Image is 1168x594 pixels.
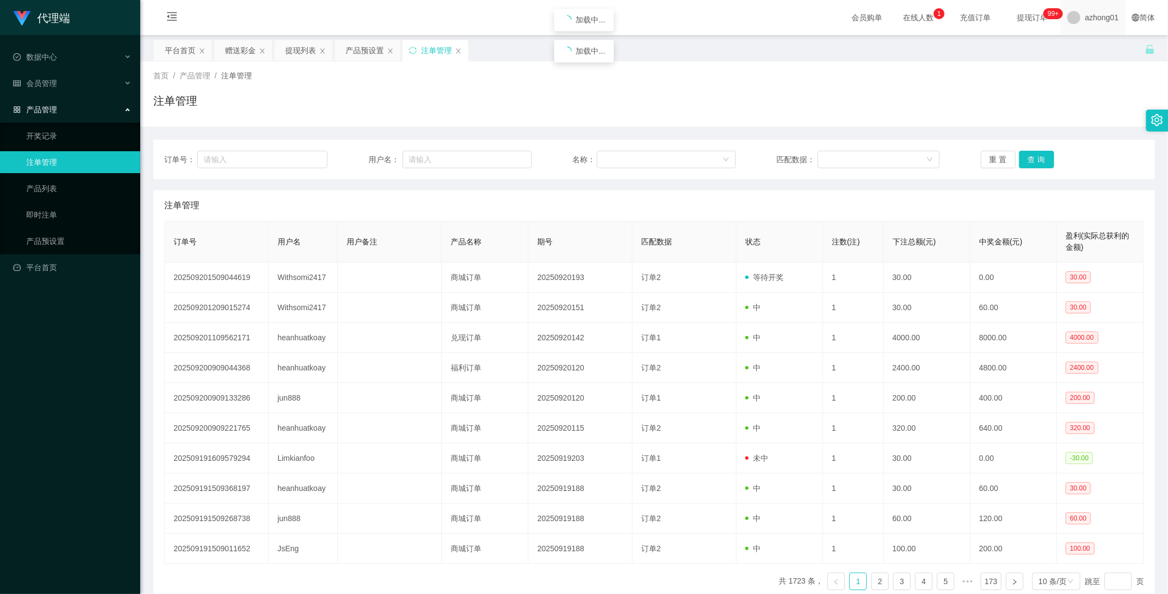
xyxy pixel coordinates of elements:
i: 图标: down [1067,578,1074,586]
td: 1 [823,443,884,473]
div: 赠送彩金 [225,40,256,61]
i: 图标: global [1132,14,1140,21]
span: 首页 [153,71,169,80]
span: 期号 [537,237,553,246]
span: 订单1 [641,454,661,462]
i: 图标: menu-fold [153,1,191,36]
li: 向后 5 页 [959,573,976,590]
span: 订单1 [641,393,661,402]
span: 注单管理 [164,199,199,212]
i: 图标: check-circle-o [13,53,21,61]
a: 开奖记录 [26,125,131,147]
span: 订单2 [641,484,661,493]
li: 1 [849,573,867,590]
td: 60.00 [970,473,1057,504]
i: 图标: close [259,48,266,54]
span: 充值订单 [954,14,996,21]
td: 商城订单 [442,443,528,473]
a: 173 [981,573,1000,590]
td: 1 [823,383,884,413]
li: 2 [871,573,889,590]
td: 4800.00 [970,353,1057,383]
div: 平台首页 [165,40,195,61]
i: 图标: close [319,48,326,54]
td: 20250920120 [528,353,632,383]
input: 请输入 [402,151,532,168]
span: 在线人数 [897,14,939,21]
td: 202509201509044619 [165,262,269,293]
td: 30.00 [884,443,970,473]
i: 图标: close [199,48,205,54]
div: 产品预设置 [346,40,384,61]
a: 图标: dashboard平台首页 [13,256,131,278]
button: 查 询 [1019,151,1054,168]
td: 200.00 [884,383,970,413]
span: 匹配数据： [776,154,818,165]
span: 订单2 [641,424,661,432]
i: 图标: down [927,156,933,164]
a: 注单管理 [26,151,131,173]
td: 100.00 [884,534,970,564]
span: 产品名称 [451,237,481,246]
span: 60.00 [1066,512,1091,524]
span: 加载中... [576,47,606,55]
td: 福利订单 [442,353,528,383]
span: 中 [745,333,761,342]
span: 订单2 [641,544,661,553]
td: 商城订单 [442,473,528,504]
span: 提现订单 [1011,14,1053,21]
td: 20250919188 [528,504,632,534]
td: 60.00 [970,293,1057,323]
li: 下一页 [1006,573,1023,590]
div: 10 条/页 [1039,573,1067,590]
a: 3 [894,573,910,590]
span: 订单2 [641,514,661,523]
a: 即时注单 [26,204,131,226]
h1: 注单管理 [153,93,197,109]
i: 图标: unlock [1145,44,1155,54]
span: 中奖金额(元) [979,237,1022,246]
td: 202509191509368197 [165,473,269,504]
input: 请输入 [197,151,327,168]
td: 商城订单 [442,534,528,564]
span: 订单2 [641,303,661,312]
td: 30.00 [884,473,970,504]
span: 等待开奖 [745,273,784,282]
span: 注数(注) [832,237,860,246]
i: 图标: close [455,48,462,54]
span: 中 [745,544,761,553]
span: 数据中心 [13,53,57,61]
li: 3 [893,573,911,590]
span: 中 [745,393,761,402]
td: 1 [823,323,884,353]
span: 会员管理 [13,79,57,88]
td: Withsomi2417 [269,293,338,323]
td: jun888 [269,383,338,413]
span: ••• [959,573,976,590]
span: 匹配数据 [641,237,672,246]
span: 注单管理 [221,71,252,80]
span: 用户名 [278,237,301,246]
span: 中 [745,484,761,493]
i: 图标: close [387,48,394,54]
td: JsEng [269,534,338,564]
td: Limkianfoo [269,443,338,473]
span: 状态 [745,237,761,246]
td: 30.00 [884,293,970,323]
i: 图标: left [833,579,839,585]
td: 0.00 [970,262,1057,293]
td: 商城订单 [442,383,528,413]
td: 200.00 [970,534,1057,564]
i: 图标: sync [409,47,417,54]
td: 320.00 [884,413,970,443]
i: 图标: table [13,79,21,87]
td: 20250919203 [528,443,632,473]
a: 1 [850,573,866,590]
li: 173 [981,573,1001,590]
td: 20250919188 [528,534,632,564]
td: 202509200909044368 [165,353,269,383]
td: 商城订单 [442,504,528,534]
span: 100.00 [1066,542,1095,555]
span: 中 [745,363,761,372]
a: 2 [872,573,888,590]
